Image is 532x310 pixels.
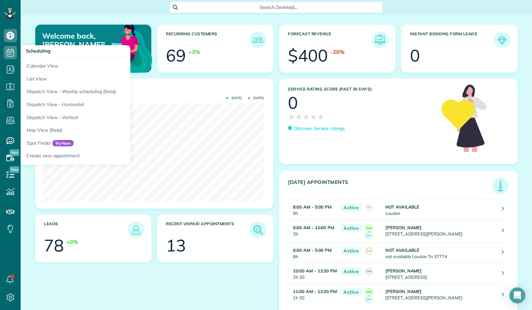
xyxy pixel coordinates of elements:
[21,124,187,137] a: Map View (Beta)
[129,223,143,236] img: icon_leads-1bed01f49abd5b7fead27621c3d59655bb73ed531f8eeb49469d10e621d6b896.png
[166,32,250,48] h3: Recurring Customers
[42,32,114,49] p: Welcome back, [PERSON_NAME]!
[288,94,298,111] div: 0
[21,149,187,165] a: Create new appointment
[66,238,78,246] div: +0%
[21,137,187,150] a: Spot FinderTry Now
[288,179,492,194] h3: [DATE] Appointments
[303,111,310,123] span: ★
[44,87,266,93] h3: Actual Revenue this month
[340,224,362,232] span: Active
[166,237,186,254] div: 13
[294,125,345,132] p: Discover Service ratings
[317,111,325,123] span: ★
[365,204,372,211] span: RB
[295,111,303,123] span: ★
[509,287,525,303] div: Open Intercom Messenger
[384,220,497,242] td: [STREET_ADDRESS][PERSON_NAME]
[288,87,435,91] h3: Service Rating score (past 30 days)
[340,204,362,212] span: Active
[251,223,265,236] img: icon_unpaid_appointments-47b8ce3997adf2238b356f14209ab4cced10bd1f174958f3ca8f1d0dd7fffeee.png
[21,73,187,85] a: List View
[385,268,422,273] strong: [PERSON_NAME]
[10,149,19,156] span: New
[288,32,372,48] h3: Forecast Revenue
[385,289,422,294] strong: [PERSON_NAME]
[89,17,154,81] img: dashboard_welcome-42a62b7d889689a78055ac9021e634bf52bae3f8056760290aed330b23ab8690.png
[293,225,334,230] strong: 9:00 AM - 12:00 PM
[494,179,507,193] img: icon_todays_appointments-901f7ab196bb0bea1936b74009e4eb5ffbc2d2711fa7634e0d609ed5ef32b18b.png
[288,111,295,123] span: ★
[288,263,337,284] td: 2h 30
[288,220,337,242] td: 3h
[365,296,372,303] span: ML
[365,289,372,296] span: MM
[26,48,51,54] span: Scheduling
[226,96,242,100] span: [DATE]
[365,268,372,275] span: MK
[365,225,372,232] span: MM
[365,232,372,239] span: ML
[21,57,187,73] a: Calendar View
[385,225,422,230] strong: [PERSON_NAME]
[189,48,200,56] div: +3%
[53,140,74,147] span: Try Now
[21,85,187,98] a: Dispatch View - Weekly scheduling (Beta)
[385,247,420,253] strong: NOT AVAILABLE
[365,247,372,254] span: LC
[293,247,332,253] strong: 9:00 AM - 5:00 PM
[384,263,497,284] td: [STREET_ADDRESS]
[248,96,264,100] span: [DATE]
[331,48,344,56] div: -20%
[340,267,362,276] span: Active
[385,204,420,210] strong: NOT AVAILABLE
[293,204,332,210] strong: 8:00 AM - 5:00 PM
[288,47,328,64] div: $400
[288,125,345,132] a: Discover Service ratings
[10,166,19,173] span: New
[373,33,387,47] img: icon_forecast_revenue-8c13a41c7ed35a8dcfafea3cbb826a0462acb37728057bba2d056411b612bbbe.png
[288,242,337,263] td: 8h
[166,222,250,238] h3: Recent unpaid appointments
[44,222,128,238] h3: Leads
[21,111,187,124] a: Dispatch View - Vertical
[44,237,64,254] div: 78
[293,289,337,294] strong: 11:00 AM - 12:30 PM
[288,199,337,220] td: 9h
[288,284,337,307] td: 1h 30
[340,247,362,255] span: Active
[293,268,337,273] strong: 10:00 AM - 12:30 PM
[251,33,265,47] img: icon_recurring_customers-cf858462ba22bcd05b5a5880d41d6543d210077de5bb9ebc9590e49fd87d84ed.png
[21,98,187,111] a: Dispatch View - Horizontal
[410,32,494,48] h3: Instant Booking Form Leads
[410,47,420,64] div: 0
[384,242,497,263] td: not available Loudon Tn 37774
[166,47,186,64] div: 69
[340,288,362,296] span: Active
[310,111,317,123] span: ★
[495,33,509,47] img: icon_form_leads-04211a6a04a5b2264e4ee56bc0799ec3eb69b7e499cbb523a139df1d13a81ae0.png
[384,199,497,220] td: Loudon
[384,284,497,307] td: [STREET_ADDRESS][PERSON_NAME]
